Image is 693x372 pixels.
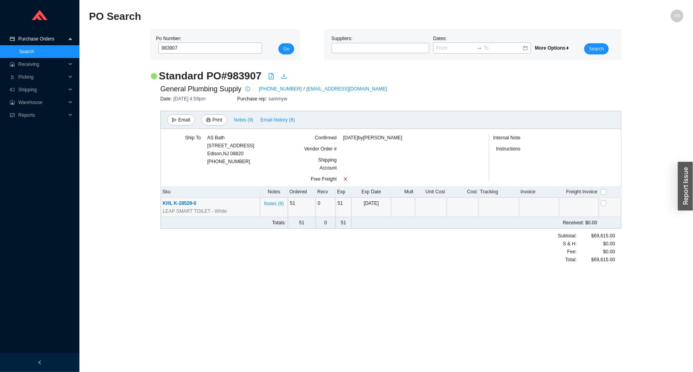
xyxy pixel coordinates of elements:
[577,232,615,240] div: $69,615.00
[558,232,577,240] span: Subtotal:
[18,33,66,45] span: Purchase Orders
[316,217,336,229] td: 0
[174,96,206,102] span: [DATE] 4:59pm
[185,135,201,141] span: Ship To
[37,360,42,365] span: left
[304,146,337,152] span: Vendor Order #
[415,186,447,198] th: Unit Cost
[18,83,66,96] span: Shipping
[566,256,577,264] span: Total:
[201,114,227,125] button: printerPrint
[283,45,290,53] span: Go
[306,85,387,93] a: [EMAIL_ADDRESS][DOMAIN_NAME]
[431,35,533,54] div: Dates:
[241,83,253,94] button: info-circle
[336,217,351,229] td: 51
[89,10,535,23] h2: PO Search
[163,207,227,215] span: LEAP SMART TOILET - White
[391,186,415,198] th: Mult
[207,134,255,158] div: AS Bath [STREET_ADDRESS] Edison , NJ 08820
[212,116,222,124] span: Print
[519,186,560,198] th: Invoice
[343,177,348,181] span: close
[674,10,681,22] span: AN
[160,83,241,95] span: General Plumbing Supply
[156,35,260,54] div: Po Number:
[336,198,351,217] td: 51
[577,240,615,248] div: $0.00
[278,43,294,54] button: Go
[493,135,521,141] span: Internal Note
[436,44,475,52] input: From
[351,198,391,217] td: [DATE]
[162,188,259,196] div: Sku
[477,45,482,51] span: swap-right
[206,118,211,123] span: printer
[207,134,255,166] div: [PHONE_NUMBER]
[260,114,295,125] button: Email history (8)
[281,73,287,79] span: download
[336,186,351,198] th: Exp
[560,186,599,198] th: Freight Invoice
[477,45,482,51] span: to
[268,73,274,81] a: file-pdf
[18,109,66,121] span: Reports
[288,186,316,198] th: Ordered
[259,85,302,93] a: [PHONE_NUMBER]
[496,146,520,152] span: Instructions
[391,217,599,229] td: $0.00
[563,220,584,226] span: Received:
[315,135,337,141] span: Confirmed
[447,186,479,198] th: Cost
[351,186,391,198] th: Exp Date
[264,199,284,205] button: Notes (9)
[234,116,254,121] button: Notes (9)
[167,114,195,125] button: sendEmail
[268,73,274,79] span: file-pdf
[178,116,190,124] span: Email
[566,46,570,50] span: caret-right
[237,96,268,102] span: Purchase rep:
[330,35,431,54] div: Suppliers:
[18,71,66,83] span: Picking
[316,198,336,217] td: 0
[159,69,262,83] h2: Standard PO # 983907
[303,85,305,93] span: /
[479,186,519,198] th: Tracking
[18,96,66,109] span: Warehouse
[163,200,196,206] span: KHL K-28529-0
[584,43,609,54] button: Search
[318,157,337,171] span: Shipping Account
[19,49,34,54] a: Search
[577,256,615,264] div: $69,615.00
[311,176,337,182] span: Free Freight
[484,44,522,52] input: To
[10,37,15,41] span: credit-card
[243,87,252,91] span: info-circle
[272,220,286,226] span: Totals:
[567,248,577,256] span: Fee :
[288,198,316,217] td: 51
[172,118,177,123] span: send
[264,200,284,208] span: Notes ( 9 )
[10,113,15,118] span: fund
[234,116,253,124] span: Notes ( 9 )
[268,96,287,102] span: sammyw
[260,186,288,198] th: Notes
[603,248,615,256] span: $0.00
[316,186,336,198] th: Recv
[18,58,66,71] span: Receiving
[563,240,577,248] span: S & H:
[288,217,316,229] td: 51
[160,96,174,102] span: Date:
[343,134,402,142] span: [DATE] by [PERSON_NAME]
[261,116,295,124] span: Email history (8)
[281,73,287,81] a: download
[535,45,570,51] span: More Options
[589,45,604,53] span: Search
